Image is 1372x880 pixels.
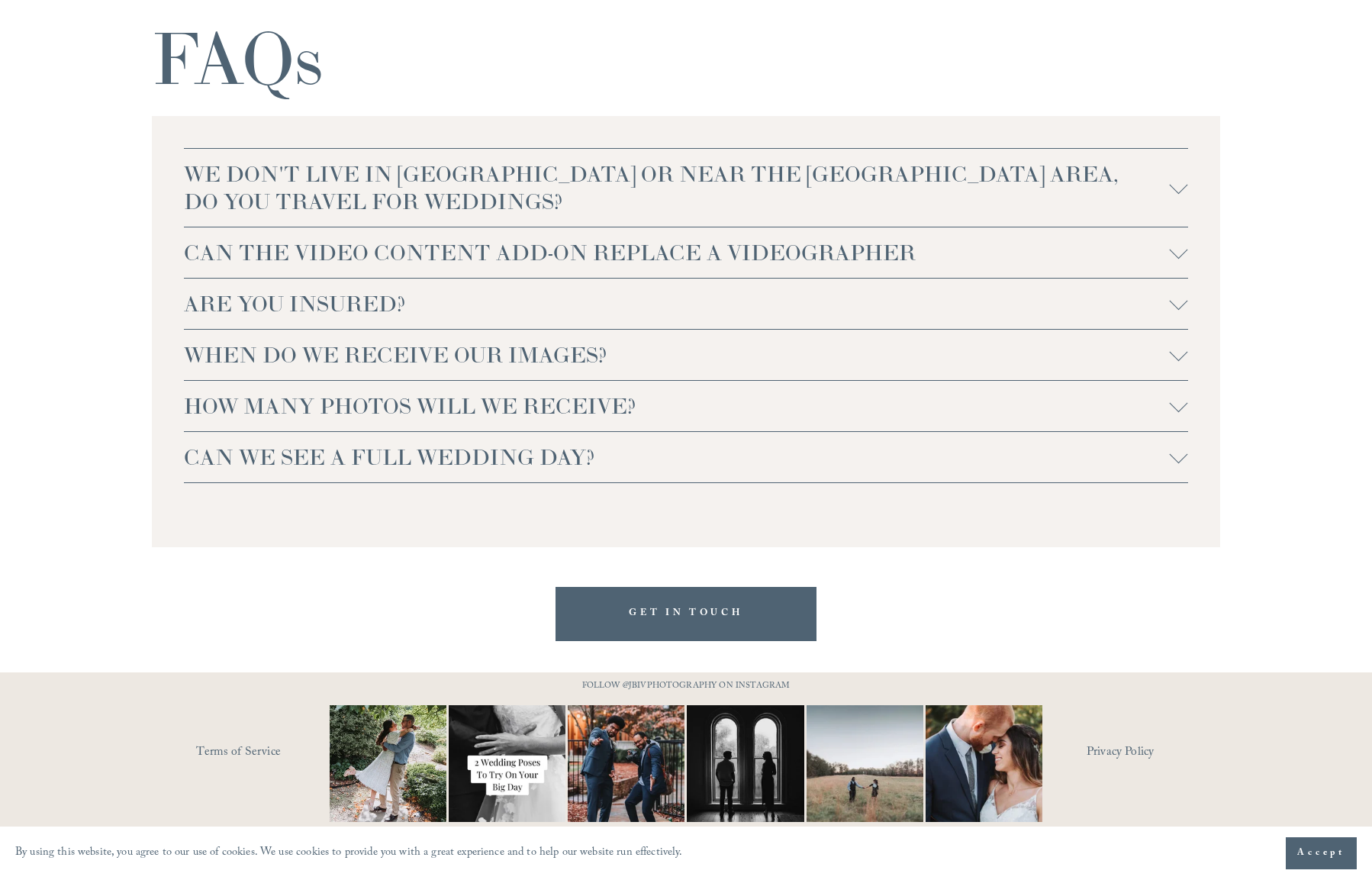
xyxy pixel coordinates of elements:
span: CAN WE SEE A FULL WEDDING DAY? [184,443,1170,471]
button: HOW MANY PHOTOS WILL WE RECEIVE? [184,381,1188,431]
span: WHEN DO WE RECEIVE OUR IMAGES? [184,341,1170,369]
img: You just need the right photographer that matches your vibe 📷🎉 #RaleighWeddingPhotographer [549,705,704,822]
img: It&rsquo;s that time of year where weddings and engagements pick up and I get the joy of capturin... [330,685,446,841]
img: Two #WideShotWednesdays Two totally different vibes. Which side are you&mdash;are you into that b... [777,705,952,822]
a: Privacy Policy [1087,741,1220,765]
button: Accept [1286,837,1357,869]
img: A lot of couples get nervous in front of the camera and that&rsquo;s completely normal. You&rsquo... [896,705,1071,822]
span: WE DON'T LIVE IN [GEOGRAPHIC_DATA] OR NEAR THE [GEOGRAPHIC_DATA] AREA, DO YOU TRAVEL FOR WEDDINGS? [184,160,1170,215]
button: WHEN DO WE RECEIVE OUR IMAGES? [184,330,1188,380]
span: HOW MANY PHOTOS WILL WE RECEIVE? [184,392,1170,420]
button: CAN THE VIDEO CONTENT ADD-ON REPLACE A VIDEOGRAPHER [184,227,1188,278]
p: FOLLOW @JBIVPHOTOGRAPHY ON INSTAGRAM [552,679,820,695]
button: ARE YOU INSURED? [184,279,1188,329]
span: ARE YOU INSURED? [184,290,1170,318]
span: CAN THE VIDEO CONTENT ADD-ON REPLACE A VIDEOGRAPHER [184,239,1170,266]
img: Black &amp; White appreciation post. 😍😍 ⠀⠀⠀⠀⠀⠀⠀⠀⠀ I don&rsquo;t care what anyone says black and w... [668,705,823,822]
a: Terms of Service [196,741,374,765]
button: CAN WE SEE A FULL WEDDING DAY? [184,432,1188,482]
img: Let&rsquo;s talk about poses for your wedding day! It doesn&rsquo;t have to be complicated, somet... [420,705,595,822]
p: By using this website, you agree to our use of cookies. We use cookies to provide you with a grea... [15,843,683,865]
span: Accept [1297,846,1345,861]
button: WE DON'T LIVE IN [GEOGRAPHIC_DATA] OR NEAR THE [GEOGRAPHIC_DATA] AREA, DO YOU TRAVEL FOR WEDDINGS? [184,149,1188,227]
a: GET IN TOUCH [556,587,816,641]
h1: FAQs [152,22,323,95]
